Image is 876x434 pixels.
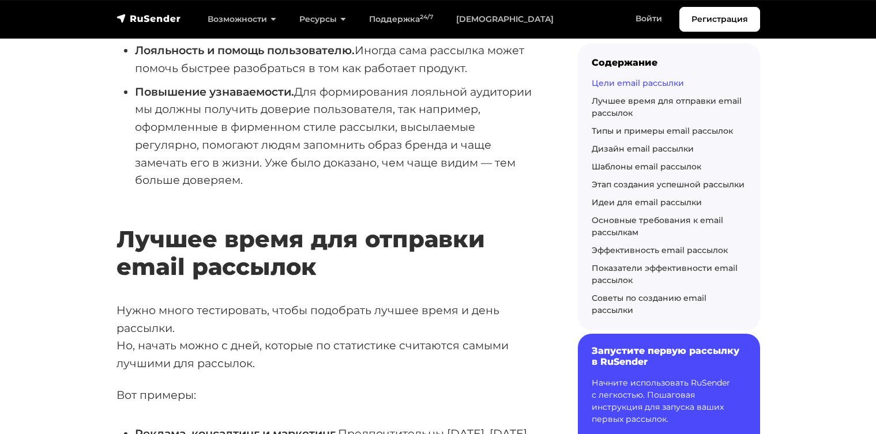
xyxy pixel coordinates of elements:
a: Показатели эффективности email рассылок [592,263,738,285]
a: Цели email рассылки [592,78,684,88]
a: Основные требования к email рассылкам [592,215,723,237]
strong: Повышение узнаваемости. [135,85,294,99]
h6: Запустите первую рассылку в RuSender [592,345,746,367]
li: Иногда сама рассылка может помочь быстрее разобраться в том как работает продукт. [135,41,541,77]
a: Лучшее время для отправки email рассылок [592,96,742,118]
p: Начните использовать RuSender с легкостью. Пошаговая инструкция для запуска ваших первых рассылок. [592,377,746,425]
a: Ресурсы [288,7,358,31]
a: [DEMOGRAPHIC_DATA] [445,7,565,31]
h2: Лучшее время для отправки email рассылок [116,191,541,281]
div: Содержание [592,57,746,68]
a: Поддержка24/7 [358,7,445,31]
strong: Лояльность и помощь пользователю. [135,43,355,57]
a: Шаблоны email рассылок [592,161,701,172]
p: Нужно много тестировать, чтобы подобрать лучшее время и день рассылки. Но, начать можно с дней, к... [116,301,541,372]
a: Советы по созданию email рассылки [592,293,706,315]
p: Вот примеры: [116,386,541,404]
a: Этап создания успешной рассылки [592,179,745,190]
a: Войти [624,7,674,31]
a: Идеи для email рассылки [592,197,702,207]
a: Регистрация [679,7,760,32]
sup: 24/7 [420,13,433,21]
img: RuSender [116,13,181,24]
a: Типы и примеры email рассылок [592,126,733,136]
li: Для формирования лояльной аудитории мы должны получить доверие пользователя, так например, оформл... [135,83,541,189]
a: Дизайн email рассылки [592,144,694,154]
a: Возможности [196,7,288,31]
a: Эффективность email рассылок [592,245,728,255]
